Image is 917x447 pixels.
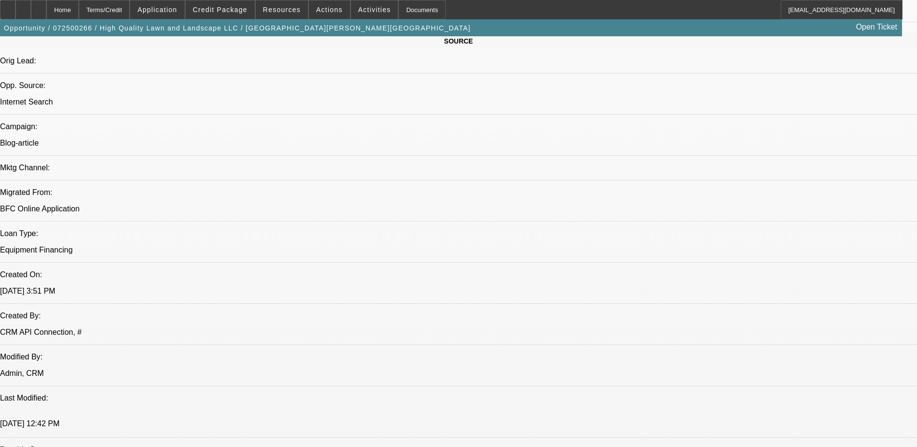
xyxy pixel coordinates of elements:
[130,0,184,19] button: Application
[193,6,247,14] span: Credit Package
[263,6,301,14] span: Resources
[186,0,255,19] button: Credit Package
[358,6,391,14] span: Activities
[309,0,350,19] button: Actions
[4,24,471,32] span: Opportunity / 072500266 / High Quality Lawn and Landscape LLC / [GEOGRAPHIC_DATA][PERSON_NAME][GE...
[351,0,398,19] button: Activities
[137,6,177,14] span: Application
[444,37,473,45] span: SOURCE
[256,0,308,19] button: Resources
[316,6,343,14] span: Actions
[852,19,901,35] a: Open Ticket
